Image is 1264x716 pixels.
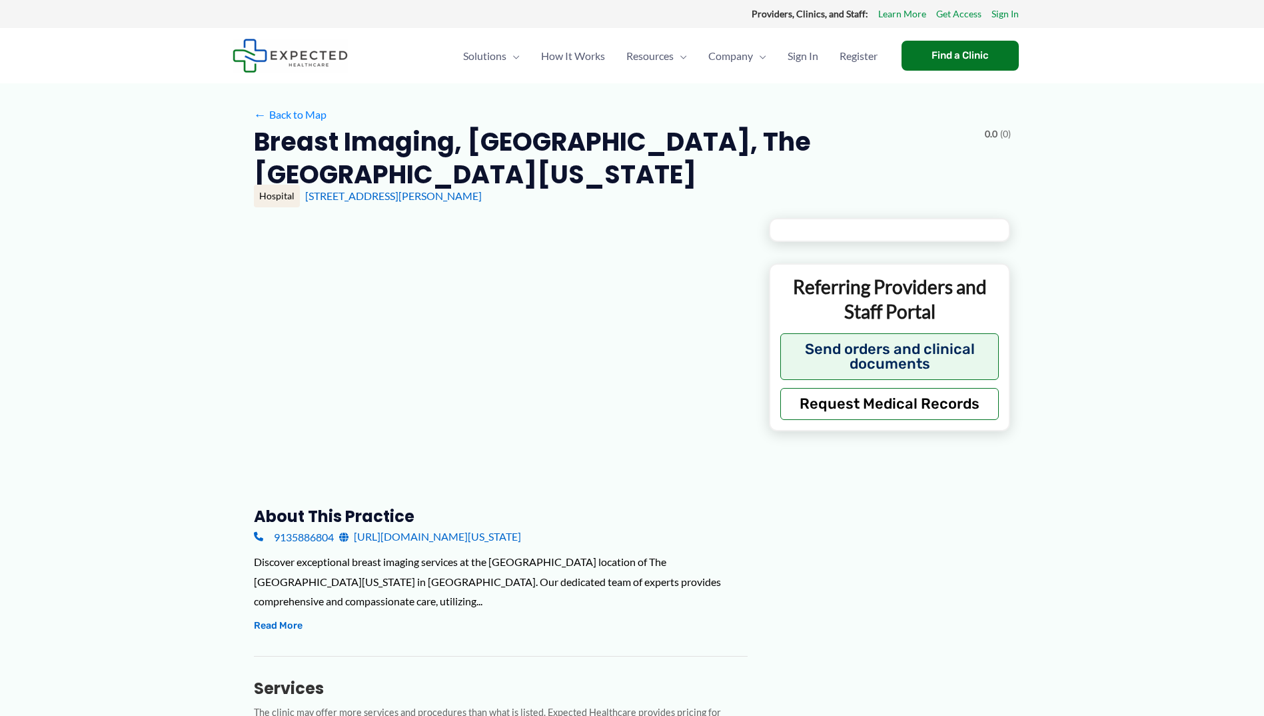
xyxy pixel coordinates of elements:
a: Learn More [878,5,926,23]
h3: About this practice [254,506,748,527]
button: Send orders and clinical documents [780,333,999,380]
span: Register [840,33,878,79]
a: [STREET_ADDRESS][PERSON_NAME] [305,189,482,202]
span: Company [708,33,753,79]
a: Sign In [991,5,1019,23]
a: ResourcesMenu Toggle [616,33,698,79]
span: ← [254,108,267,121]
span: Menu Toggle [674,33,687,79]
a: Find a Clinic [902,41,1019,71]
span: 0.0 [985,125,997,143]
a: Get Access [936,5,981,23]
button: Read More [254,618,303,634]
a: CompanyMenu Toggle [698,33,777,79]
a: [URL][DOMAIN_NAME][US_STATE] [339,527,521,547]
div: Discover exceptional breast imaging services at the [GEOGRAPHIC_DATA] location of The [GEOGRAPHIC... [254,552,748,611]
div: Hospital [254,185,300,207]
nav: Primary Site Navigation [452,33,888,79]
p: Referring Providers and Staff Portal [780,275,999,323]
span: Menu Toggle [506,33,520,79]
span: (0) [1000,125,1011,143]
a: 9135886804 [254,527,334,547]
strong: Providers, Clinics, and Staff: [752,8,868,19]
span: Resources [626,33,674,79]
button: Request Medical Records [780,388,999,420]
a: Sign In [777,33,829,79]
a: Register [829,33,888,79]
span: Sign In [788,33,818,79]
a: SolutionsMenu Toggle [452,33,530,79]
h2: Breast Imaging, [GEOGRAPHIC_DATA], The [GEOGRAPHIC_DATA][US_STATE] [254,125,974,191]
a: ←Back to Map [254,105,326,125]
span: Solutions [463,33,506,79]
span: How It Works [541,33,605,79]
img: Expected Healthcare Logo - side, dark font, small [233,39,348,73]
h3: Services [254,678,748,699]
a: How It Works [530,33,616,79]
span: Menu Toggle [753,33,766,79]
